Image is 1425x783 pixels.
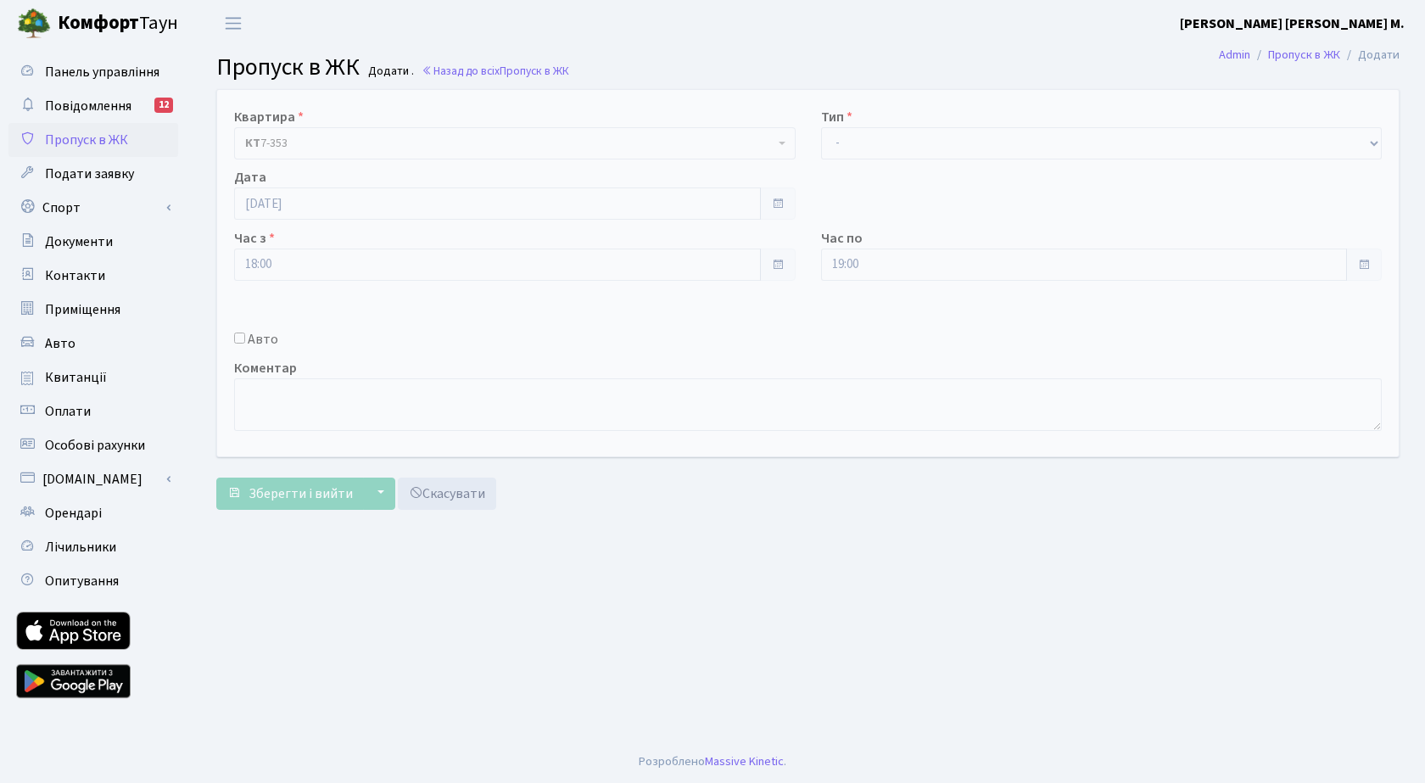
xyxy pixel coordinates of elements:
[45,232,113,251] span: Документи
[8,530,178,564] a: Лічильники
[8,89,178,123] a: Повідомлення12
[8,225,178,259] a: Документи
[821,228,863,249] label: Час по
[234,167,266,187] label: Дата
[8,327,178,361] a: Авто
[248,329,278,350] label: Авто
[245,135,774,152] span: <b>КТ</b>&nbsp;&nbsp;&nbsp;&nbsp;7-353
[45,572,119,590] span: Опитування
[398,478,496,510] a: Скасувати
[45,436,145,455] span: Особові рахунки
[821,107,852,127] label: Тип
[8,361,178,394] a: Квитанції
[1180,14,1405,34] a: [PERSON_NAME] [PERSON_NAME] М.
[8,564,178,598] a: Опитування
[705,752,784,770] a: Massive Kinetic
[8,496,178,530] a: Орендарі
[1219,46,1250,64] a: Admin
[245,135,260,152] b: КТ
[234,107,304,127] label: Квартира
[500,63,569,79] span: Пропуск в ЖК
[45,368,107,387] span: Квитанції
[8,157,178,191] a: Подати заявку
[58,9,139,36] b: Комфорт
[216,50,360,84] span: Пропуск в ЖК
[45,300,120,319] span: Приміщення
[1268,46,1340,64] a: Пропуск в ЖК
[154,98,173,113] div: 12
[8,394,178,428] a: Оплати
[45,334,75,353] span: Авто
[365,64,414,79] small: Додати .
[45,504,102,523] span: Орендарі
[45,402,91,421] span: Оплати
[216,478,364,510] button: Зберегти і вийти
[234,358,297,378] label: Коментар
[45,538,116,556] span: Лічильники
[45,97,131,115] span: Повідомлення
[8,462,178,496] a: [DOMAIN_NAME]
[1193,37,1425,73] nav: breadcrumb
[234,127,796,159] span: <b>КТ</b>&nbsp;&nbsp;&nbsp;&nbsp;7-353
[1180,14,1405,33] b: [PERSON_NAME] [PERSON_NAME] М.
[8,428,178,462] a: Особові рахунки
[1340,46,1400,64] li: Додати
[8,293,178,327] a: Приміщення
[639,752,786,771] div: Розроблено .
[45,266,105,285] span: Контакти
[212,9,254,37] button: Переключити навігацію
[8,191,178,225] a: Спорт
[17,7,51,41] img: logo.png
[8,55,178,89] a: Панель управління
[422,63,569,79] a: Назад до всіхПропуск в ЖК
[8,123,178,157] a: Пропуск в ЖК
[45,63,159,81] span: Панель управління
[58,9,178,38] span: Таун
[8,259,178,293] a: Контакти
[249,484,353,503] span: Зберегти і вийти
[45,165,134,183] span: Подати заявку
[234,228,275,249] label: Час з
[45,131,128,149] span: Пропуск в ЖК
